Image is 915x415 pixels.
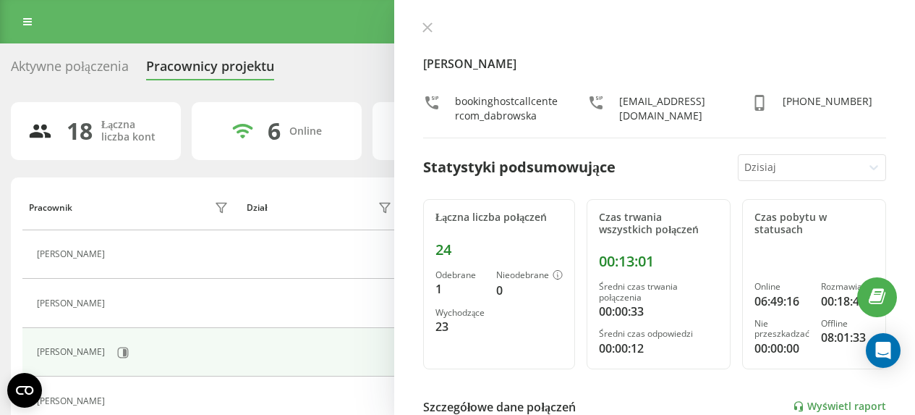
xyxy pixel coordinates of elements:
[11,59,129,81] div: Aktywne połączenia
[423,156,616,178] div: Statystyki podsumowujące
[455,94,558,123] div: bookinghostcallcentercom_dabrowska
[435,211,563,224] div: Łączna liczba połączeń
[67,117,93,145] div: 18
[435,318,485,335] div: 23
[783,94,872,123] div: [PHONE_NUMBER]
[754,340,809,357] div: 00:00:00
[435,280,485,298] div: 1
[101,119,163,143] div: Łączna liczba kont
[599,329,718,339] div: Średni czas odpowiedzi
[599,340,718,357] div: 00:00:12
[821,319,874,329] div: Offline
[247,203,267,213] div: Dział
[754,319,809,340] div: Nie przeszkadzać
[37,396,108,406] div: [PERSON_NAME]
[146,59,274,81] div: Pracownicy projektu
[29,203,72,213] div: Pracownik
[619,94,723,123] div: [EMAIL_ADDRESS][DOMAIN_NAME]
[37,249,108,259] div: [PERSON_NAME]
[599,282,718,303] div: Średni czas trwania połączenia
[496,282,563,299] div: 0
[754,211,874,236] div: Czas pobytu w statusach
[7,373,42,408] button: Open CMP widget
[435,270,485,280] div: Odebrane
[268,117,281,145] div: 6
[866,333,901,368] div: Open Intercom Messenger
[435,308,485,318] div: Wychodzące
[496,270,563,282] div: Nieodebrane
[599,253,718,270] div: 00:13:01
[37,298,108,309] div: [PERSON_NAME]
[423,55,886,72] h4: [PERSON_NAME]
[599,303,718,320] div: 00:00:33
[37,347,108,357] div: [PERSON_NAME]
[821,329,874,346] div: 08:01:33
[821,282,874,292] div: Rozmawia
[599,211,718,236] div: Czas trwania wszystkich połączeń
[754,293,809,310] div: 06:49:16
[435,241,563,259] div: 24
[793,401,886,413] a: Wyświetl raport
[821,293,874,310] div: 00:18:49
[754,282,809,292] div: Online
[289,125,322,138] div: Online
